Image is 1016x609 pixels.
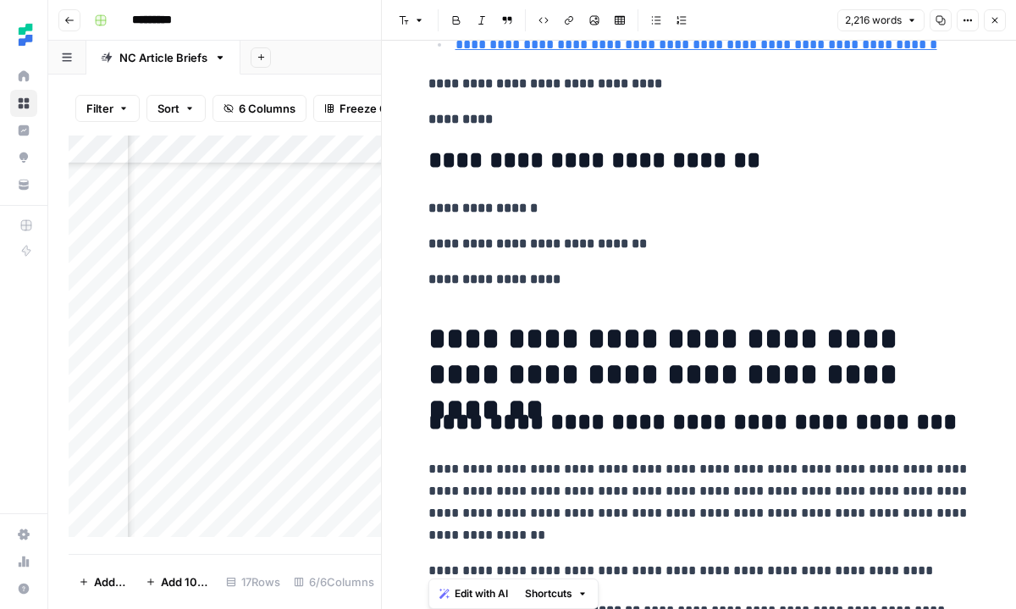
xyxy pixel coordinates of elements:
[10,144,37,171] a: Opportunities
[146,95,206,122] button: Sort
[86,41,240,75] a: NC Article Briefs
[219,568,287,595] div: 17 Rows
[10,90,37,117] a: Browse
[69,568,135,595] button: Add Row
[433,583,515,605] button: Edit with AI
[161,573,209,590] span: Add 10 Rows
[10,19,41,50] img: Ten Speed Logo
[86,100,113,117] span: Filter
[75,95,140,122] button: Filter
[287,568,381,595] div: 6/6 Columns
[837,9,925,31] button: 2,216 words
[518,583,594,605] button: Shortcuts
[10,521,37,548] a: Settings
[135,568,219,595] button: Add 10 Rows
[213,95,306,122] button: 6 Columns
[239,100,295,117] span: 6 Columns
[10,63,37,90] a: Home
[10,117,37,144] a: Insights
[845,13,902,28] span: 2,216 words
[340,100,427,117] span: Freeze Columns
[94,573,125,590] span: Add Row
[525,586,572,601] span: Shortcuts
[10,575,37,602] button: Help + Support
[455,586,508,601] span: Edit with AI
[157,100,179,117] span: Sort
[119,49,207,66] div: NC Article Briefs
[313,95,438,122] button: Freeze Columns
[10,14,37,56] button: Workspace: Ten Speed
[10,548,37,575] a: Usage
[10,171,37,198] a: Your Data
